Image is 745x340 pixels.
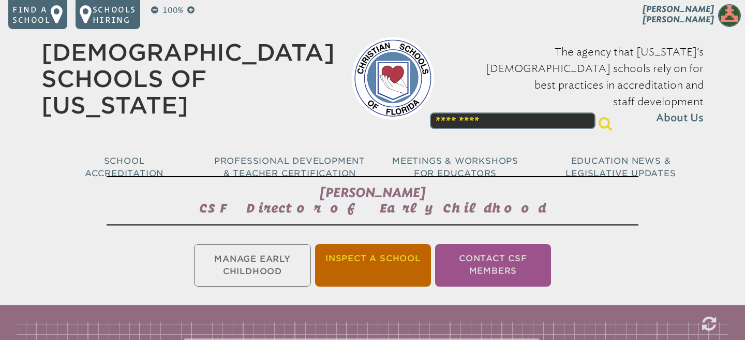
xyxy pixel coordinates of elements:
[392,156,518,178] span: Meetings & Workshops for Educators
[656,110,704,126] span: About Us
[12,4,51,25] p: Find a school
[93,4,136,25] p: Schools Hiring
[718,4,741,27] img: 49bbcbdda43b85faae72c18e5dffc780
[41,39,335,119] a: [DEMOGRAPHIC_DATA] Schools of [US_STATE]
[160,4,185,17] p: 100%
[435,244,551,287] li: Contact CSF Members
[214,156,365,178] span: Professional Development & Teacher Certification
[85,156,163,178] span: School Accreditation
[351,37,434,120] img: csf-logo-web-colors.png
[451,44,704,126] p: The agency that [US_STATE]’s [DEMOGRAPHIC_DATA] schools rely on for best practices in accreditati...
[643,4,714,24] span: [PERSON_NAME] [PERSON_NAME]
[315,244,431,287] li: Inspect a School
[565,156,676,178] span: Education News & Legislative Updates
[199,201,546,215] span: CSF Director of Early Childhood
